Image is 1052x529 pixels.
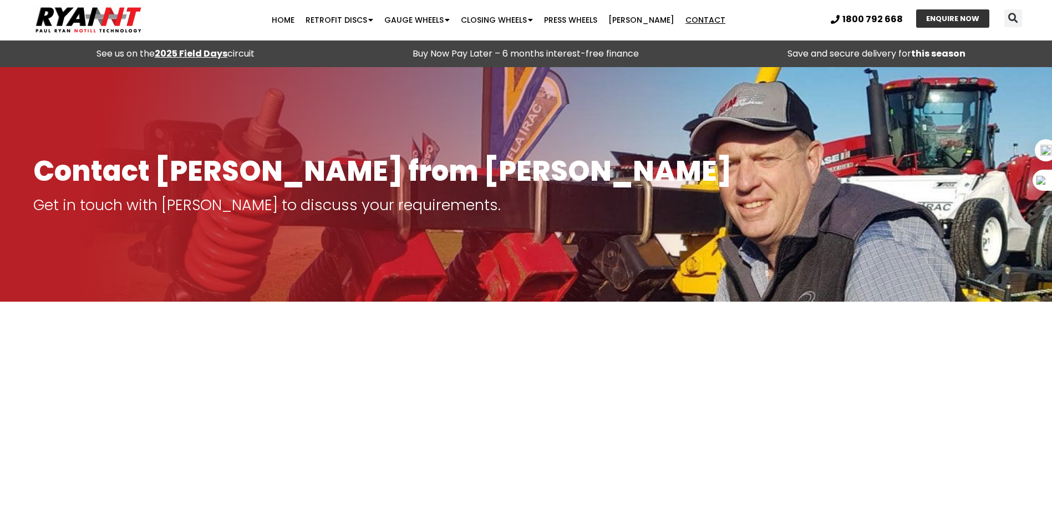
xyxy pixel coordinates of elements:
a: Home [266,9,300,31]
a: 1800 792 668 [831,15,903,24]
div: See us on the circuit [6,46,345,62]
img: Ryan NT logo [33,3,144,37]
a: Contact [680,9,731,31]
div: Search [1004,9,1022,27]
iframe: 134 Golf Course Road, Horsham [216,337,837,503]
a: [PERSON_NAME] [603,9,680,31]
span: 1800 792 668 [842,15,903,24]
span: ENQUIRE NOW [926,15,979,22]
p: Buy Now Pay Later – 6 months interest-free finance [356,46,695,62]
p: Get in touch with [PERSON_NAME] to discuss your requirements. [33,197,1019,213]
strong: this season [911,47,965,60]
a: Press Wheels [538,9,603,31]
nav: Menu [204,9,793,31]
h1: Contact [PERSON_NAME] from [PERSON_NAME] [33,156,1019,186]
p: Save and secure delivery for [707,46,1046,62]
a: Closing Wheels [455,9,538,31]
a: ENQUIRE NOW [916,9,989,28]
a: 2025 Field Days [155,47,227,60]
a: Gauge Wheels [379,9,455,31]
a: Retrofit Discs [300,9,379,31]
